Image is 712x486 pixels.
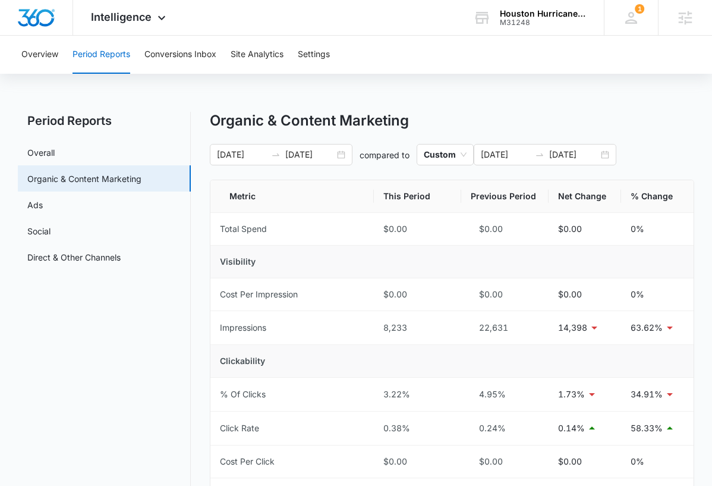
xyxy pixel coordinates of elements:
[635,4,644,14] span: 1
[374,180,461,213] th: This Period
[471,288,539,301] div: $0.00
[210,246,694,278] td: Visibility
[471,422,539,435] div: 0.24%
[91,11,152,23] span: Intelligence
[27,225,51,237] a: Social
[631,288,644,301] p: 0%
[383,288,452,301] div: $0.00
[635,4,644,14] div: notifications count
[558,388,585,401] p: 1.73%
[558,288,582,301] p: $0.00
[558,422,585,435] p: 0.14%
[285,148,335,161] input: End date
[500,9,587,18] div: account name
[144,36,216,74] button: Conversions Inbox
[471,455,539,468] div: $0.00
[631,455,644,468] p: 0%
[217,148,266,161] input: Start date
[549,148,598,161] input: End date
[558,321,587,334] p: 14,398
[558,455,582,468] p: $0.00
[27,199,43,211] a: Ads
[220,321,266,334] div: Impressions
[383,422,452,435] div: 0.38%
[27,173,141,185] a: Organic & Content Marketing
[73,36,130,74] button: Period Reports
[471,321,539,334] div: 22,631
[27,146,55,159] a: Overall
[471,388,539,401] div: 4.95%
[481,148,530,161] input: Start date
[424,149,456,159] p: Custom
[631,422,663,435] p: 58.33%
[558,222,582,236] p: $0.00
[220,222,267,236] div: Total Spend
[461,180,549,213] th: Previous Period
[631,388,663,401] p: 34.91%
[210,345,694,378] td: Clickability
[231,36,283,74] button: Site Analytics
[631,222,644,236] p: 0%
[549,180,621,213] th: Net Change
[18,112,191,130] h2: Period Reports
[220,388,266,401] div: % Of Clicks
[535,150,544,159] span: to
[210,112,409,130] h1: Organic & Content Marketing
[383,455,452,468] div: $0.00
[271,150,281,159] span: to
[360,149,409,161] p: compared to
[383,321,452,334] div: 8,233
[271,150,281,159] span: swap-right
[383,222,452,236] div: $0.00
[621,180,694,213] th: % Change
[220,455,275,468] div: Cost Per Click
[298,36,330,74] button: Settings
[535,150,544,159] span: swap-right
[471,222,539,236] div: $0.00
[631,321,663,334] p: 63.62%
[383,388,452,401] div: 3.22%
[21,36,58,74] button: Overview
[27,251,121,264] a: Direct & Other Channels
[210,180,374,213] th: Metric
[220,422,259,435] div: Click Rate
[220,288,298,301] div: Cost Per Impression
[500,18,587,27] div: account id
